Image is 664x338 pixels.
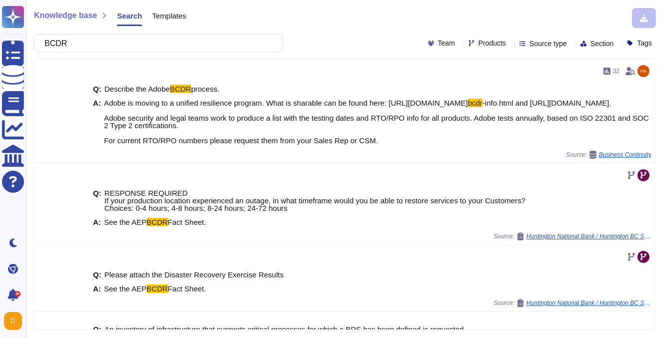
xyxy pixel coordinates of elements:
[613,68,619,74] span: 32
[104,218,146,226] span: See the AEP
[637,65,649,77] img: user
[104,189,525,212] span: RESPONSE REQUIRED If your production location experienced an outage, in what timeframe would you ...
[93,271,101,278] b: Q:
[599,152,651,158] span: Business Continuity
[93,85,101,93] b: Q:
[117,12,142,20] span: Search
[526,233,651,239] span: Huntington National Bank / Huntington BC Scorecard Lvl 3 External 8 4 2025.28611PR
[104,284,146,293] span: See the AEP
[146,284,168,293] mark: BCDR
[104,270,283,279] span: Please attach the Disaster Recovery Exercise Results
[146,218,168,226] mark: BCDR
[168,284,206,293] span: Fact Sheet.
[104,99,649,145] span: -info.html and [URL][DOMAIN_NAME]. Adobe security and legal teams work to produce a list with the...
[104,85,170,93] span: Describe the Adobe
[93,325,101,333] b: Q:
[93,99,101,144] b: A:
[104,99,468,107] span: Adobe is moving to a unified resilience program. What is sharable can be found here: [URL][DOMAIN...
[478,40,506,47] span: Products
[191,85,219,93] span: process.
[637,40,652,47] span: Tags
[2,310,29,332] button: user
[93,189,101,212] b: Q:
[14,291,20,297] div: 9+
[170,85,191,93] mark: BCDR
[526,300,651,306] span: Huntington National Bank / Huntington BC Scorecard Lvl 3 External 8 4 2025.28611PR
[39,35,272,52] input: Search a question or template...
[529,40,567,47] span: Source type
[104,325,466,333] span: An inventory of infrastructure that supports critical processes for which a BRS has been defined ...
[93,218,101,226] b: A:
[152,12,186,20] span: Templates
[438,40,455,47] span: Team
[93,285,101,292] b: A:
[494,232,651,240] span: Source:
[34,12,97,20] span: Knowledge base
[494,299,651,307] span: Source:
[590,40,614,47] span: Section
[4,312,22,330] img: user
[468,99,482,107] mark: bcdr
[168,218,206,226] span: Fact Sheet.
[566,151,651,159] span: Source:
